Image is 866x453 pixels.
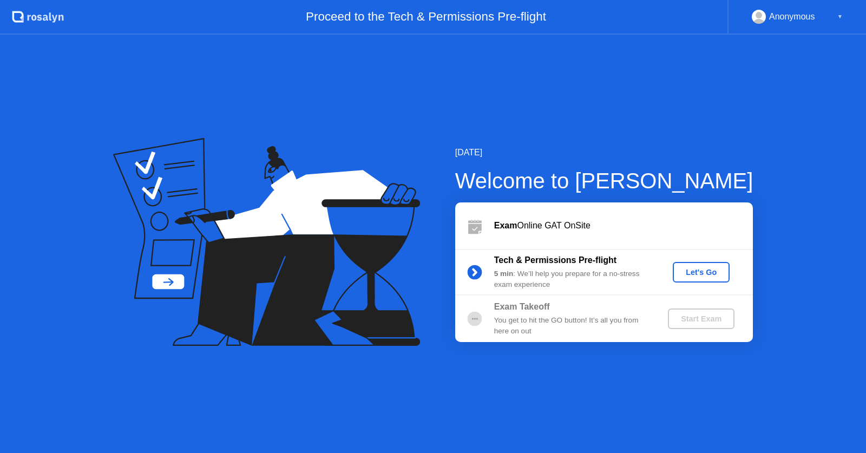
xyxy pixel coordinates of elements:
div: Anonymous [769,10,815,24]
b: Exam [494,221,517,230]
button: Start Exam [668,308,734,329]
div: Start Exam [672,314,730,323]
div: Let's Go [677,268,725,277]
b: 5 min [494,270,514,278]
b: Exam Takeoff [494,302,550,311]
div: You get to hit the GO button! It’s all you from here on out [494,315,650,337]
div: [DATE] [455,146,753,159]
b: Tech & Permissions Pre-flight [494,255,616,265]
div: : We’ll help you prepare for a no-stress exam experience [494,268,650,291]
div: Online GAT OnSite [494,219,753,232]
div: Welcome to [PERSON_NAME] [455,165,753,197]
button: Let's Go [673,262,730,283]
div: ▼ [837,10,843,24]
